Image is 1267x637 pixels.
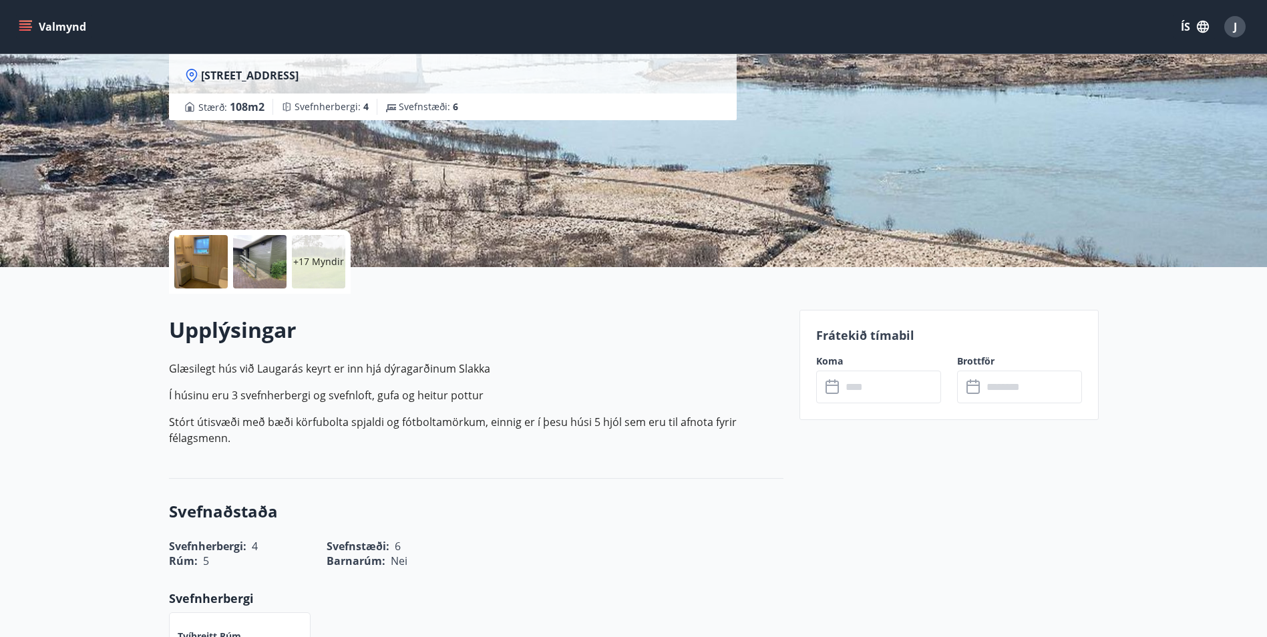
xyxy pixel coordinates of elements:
span: Svefnstæði : [399,100,458,114]
label: Brottför [957,355,1082,368]
span: Svefnherbergi : [295,100,369,114]
button: J [1219,11,1251,43]
span: 5 [203,554,209,568]
button: ÍS [1173,15,1216,39]
p: Svefnherbergi [169,590,783,607]
span: 6 [453,100,458,113]
span: J [1234,19,1237,34]
span: Rúm : [169,554,198,568]
p: Stórt útisvæði með bæði körfubolta spjaldi og fótboltamörkum, einnig er í þesu húsi 5 hjól sem er... [169,414,783,446]
span: Stærð : [198,99,264,115]
h3: Svefnaðstaða [169,500,783,523]
p: +17 Myndir [293,255,344,268]
span: Barnarúm : [327,554,385,568]
span: 108 m2 [230,99,264,114]
p: Í húsinu eru 3 svefnherbergi og svefnloft, gufa og heitur pottur [169,387,783,403]
span: Nei [391,554,407,568]
label: Koma [816,355,941,368]
span: [STREET_ADDRESS] [201,68,299,83]
p: Frátekið tímabil [816,327,1082,344]
p: Glæsilegt hús við Laugarás keyrt er inn hjá dýragarðinum Slakka [169,361,783,377]
h2: Upplýsingar [169,315,783,345]
button: menu [16,15,92,39]
span: 4 [363,100,369,113]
